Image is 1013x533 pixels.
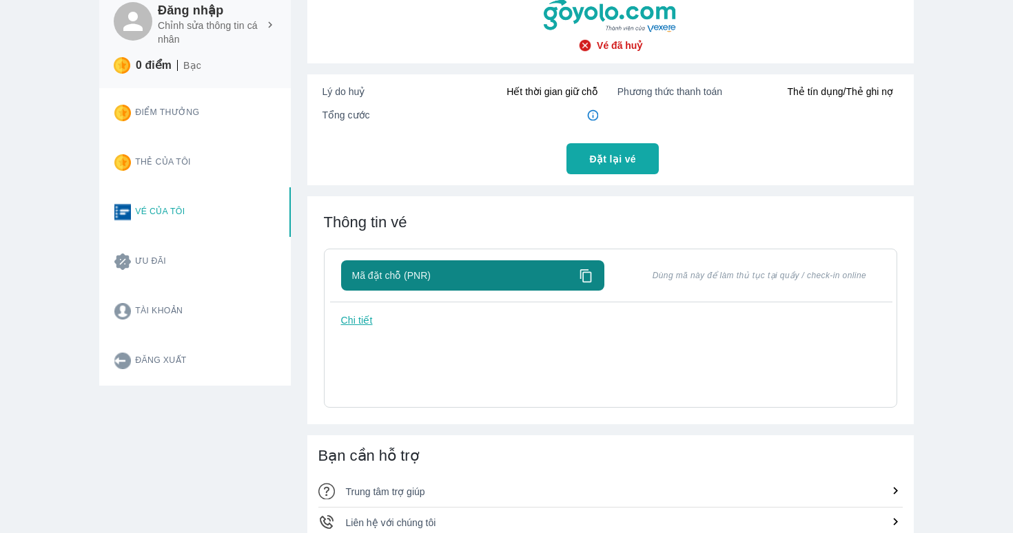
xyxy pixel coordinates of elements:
div: Thẻ tín dụng/Thẻ ghi nợ [617,85,893,98]
img: ic_qa [318,483,335,499]
img: logout [114,353,131,369]
p: Chi tiết [341,313,373,327]
img: in4 [587,109,598,121]
span: Đặt lại vé [590,152,636,166]
img: account [114,303,131,320]
p: Bạc [183,59,201,72]
span: Dùng mã này để làm thủ tục tại quầy / check-in online [639,270,880,281]
span: Bạn cần hỗ trợ [318,447,419,464]
button: Đăng xuất [103,336,290,386]
span: Liên hệ với chúng tôi [346,517,436,528]
img: ticket [114,204,131,220]
img: star [114,57,130,74]
img: promotion [114,253,131,270]
img: star [114,154,131,171]
button: Đặt lại vé [566,143,659,174]
div: Card thong tin user [99,88,291,386]
span: Thông tin vé [324,213,407,231]
h6: Đăng nhập [158,2,276,19]
span: Vé đã huỷ [597,39,642,52]
button: Ưu đãi [103,237,290,286]
span: Trung tâm trợ giúp [346,486,425,497]
img: check-circle [578,39,592,52]
span: Lý do huỷ [323,85,365,98]
button: Điểm thưởng [103,88,290,138]
span: Mã đặt chỗ (PNR) [352,269,431,282]
button: Tài khoản [103,286,290,336]
span: Phương thức thanh toán [617,85,722,98]
p: 0 điểm [136,59,172,72]
div: Hết thời gian giữ chỗ [323,85,598,98]
button: Vé của tôi [103,187,290,237]
span: Tổng cước [323,108,370,122]
button: Thẻ của tôi [103,138,290,187]
p: Chỉnh sửa thông tin cá nhân [158,19,258,46]
img: ic_phone-call [318,514,335,530]
img: star [114,105,131,121]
